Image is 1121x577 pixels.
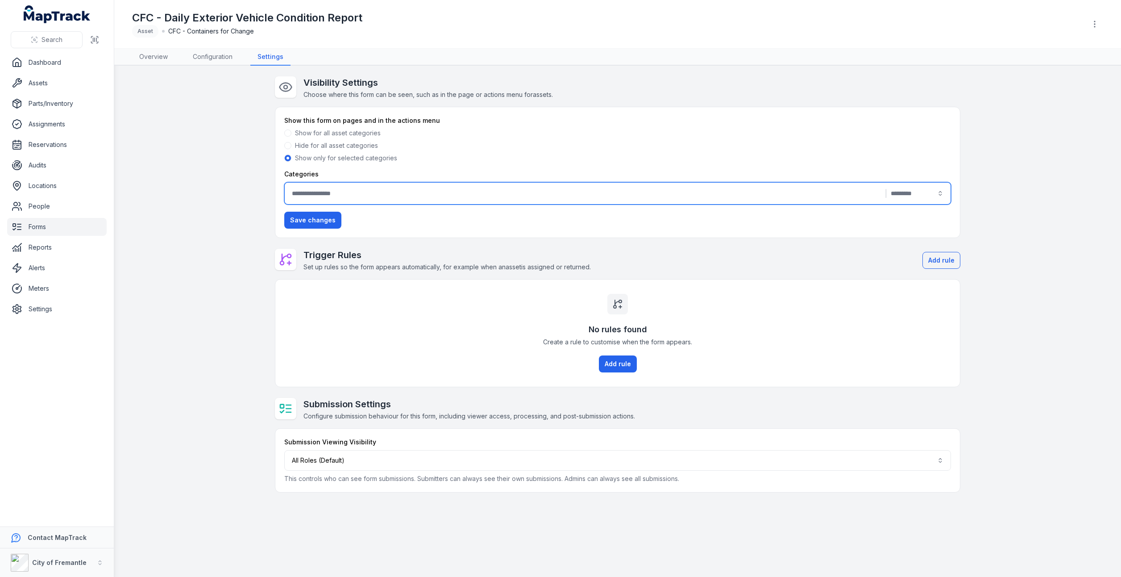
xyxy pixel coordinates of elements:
[250,49,291,66] a: Settings
[284,212,341,229] button: Save changes
[284,170,319,179] label: Categories
[303,412,635,420] span: Configure submission behaviour for this form, including viewer access, processing, and post-submi...
[922,252,960,269] button: Add rule
[7,136,107,154] a: Reservations
[284,116,440,125] label: Show this form on pages and in the actions menu
[7,238,107,256] a: Reports
[28,534,87,541] strong: Contact MapTrack
[303,249,591,261] h2: Trigger Rules
[284,450,951,471] button: All Roles (Default)
[599,355,637,372] button: Add rule
[7,156,107,174] a: Audits
[42,35,62,44] span: Search
[303,91,553,98] span: Choose where this form can be seen, such as in the page or actions menu for assets .
[7,218,107,236] a: Forms
[132,11,362,25] h1: CFC - Daily Exterior Vehicle Condition Report
[7,197,107,215] a: People
[284,438,376,447] label: Submission Viewing Visibility
[168,27,254,36] span: CFC - Containers for Change
[7,300,107,318] a: Settings
[7,280,107,297] a: Meters
[303,263,591,271] span: Set up rules so the form appears automatically, for example when an asset is assigned or returned.
[295,129,381,138] label: Show for all asset categories
[295,154,397,163] label: Show only for selected categories
[284,474,951,483] p: This controls who can see form submissions. Submitters can always see their own submissions. Admi...
[303,398,635,410] h2: Submission Settings
[24,5,91,23] a: MapTrack
[543,338,692,347] span: Create a rule to customise when the form appears.
[303,76,553,89] h2: Visibility Settings
[32,559,87,566] strong: City of Fremantle
[7,54,107,71] a: Dashboard
[7,259,107,277] a: Alerts
[295,141,378,150] label: Hide for all asset categories
[186,49,240,66] a: Configuration
[132,49,175,66] a: Overview
[7,95,107,113] a: Parts/Inventory
[11,31,83,48] button: Search
[132,25,158,38] div: Asset
[589,323,647,336] h3: No rules found
[7,74,107,92] a: Assets
[7,115,107,133] a: Assignments
[7,177,107,195] a: Locations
